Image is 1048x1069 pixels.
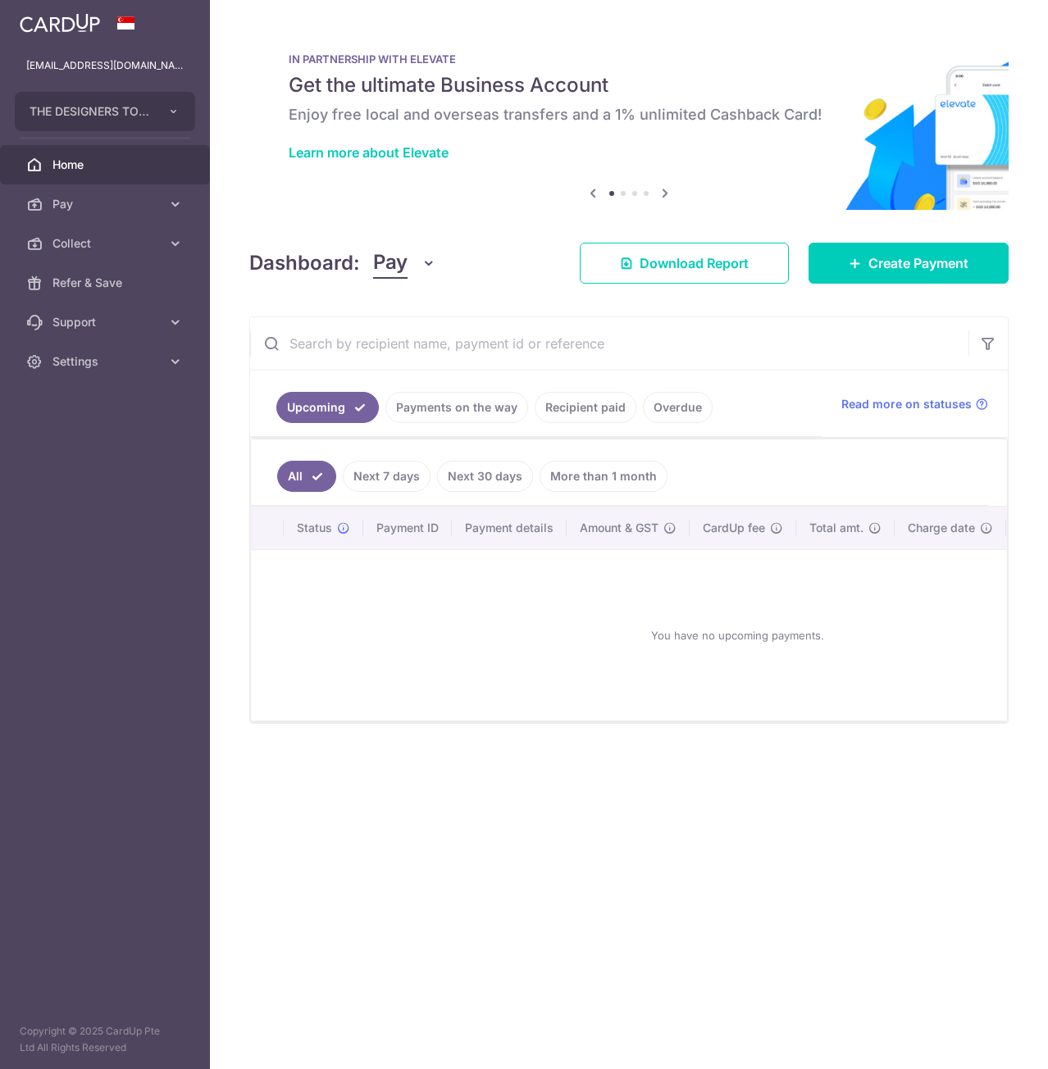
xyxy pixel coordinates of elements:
[452,507,567,549] th: Payment details
[249,26,1009,210] img: Renovation banner
[249,248,360,278] h4: Dashboard:
[20,13,100,33] img: CardUp
[373,248,408,279] span: Pay
[289,72,969,98] h5: Get the ultimate Business Account
[52,353,161,370] span: Settings
[373,248,436,279] button: Pay
[580,520,658,536] span: Amount & GST
[580,243,789,284] a: Download Report
[289,105,969,125] h6: Enjoy free local and overseas transfers and a 1% unlimited Cashback Card!
[277,461,336,492] a: All
[841,396,988,412] a: Read more on statuses
[640,253,749,273] span: Download Report
[52,314,161,330] span: Support
[15,92,195,131] button: THE DESIGNERS TOUCH DESIGN AND CONTRACT PTE LTD
[535,392,636,423] a: Recipient paid
[868,253,968,273] span: Create Payment
[809,520,863,536] span: Total amt.
[52,196,161,212] span: Pay
[540,461,668,492] a: More than 1 month
[52,235,161,252] span: Collect
[289,144,449,161] a: Learn more about Elevate
[809,243,1009,284] a: Create Payment
[363,507,452,549] th: Payment ID
[52,157,161,173] span: Home
[437,461,533,492] a: Next 30 days
[297,520,332,536] span: Status
[841,396,972,412] span: Read more on statuses
[908,520,975,536] span: Charge date
[30,103,151,120] span: THE DESIGNERS TOUCH DESIGN AND CONTRACT PTE LTD
[289,52,969,66] p: IN PARTNERSHIP WITH ELEVATE
[26,57,184,74] p: [EMAIL_ADDRESS][DOMAIN_NAME]
[52,275,161,291] span: Refer & Save
[703,520,765,536] span: CardUp fee
[276,392,379,423] a: Upcoming
[385,392,528,423] a: Payments on the way
[250,317,968,370] input: Search by recipient name, payment id or reference
[343,461,431,492] a: Next 7 days
[643,392,713,423] a: Overdue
